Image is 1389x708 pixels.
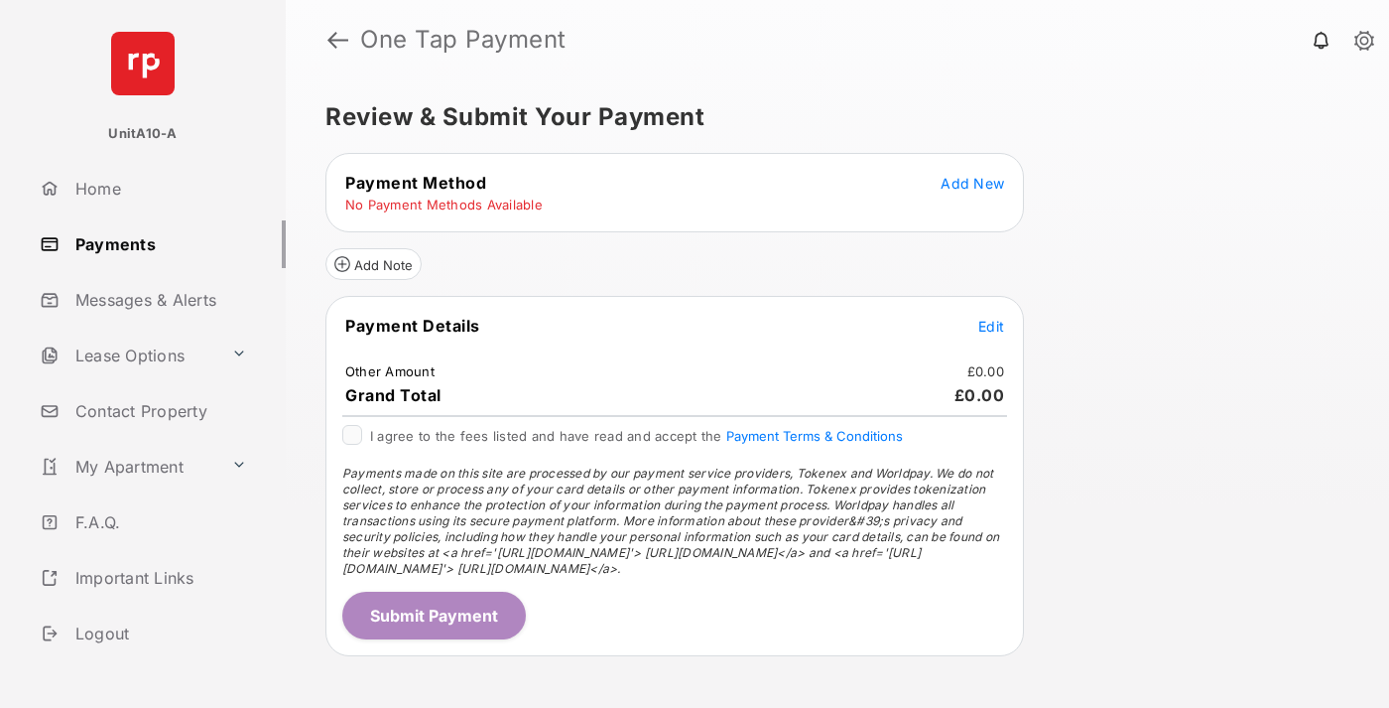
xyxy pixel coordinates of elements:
[370,428,903,444] span: I agree to the fees listed and have read and accept the
[344,196,544,213] td: No Payment Methods Available
[344,362,436,380] td: Other Amount
[345,316,480,336] span: Payment Details
[32,220,286,268] a: Payments
[941,173,1004,193] button: Add New
[342,466,999,576] span: Payments made on this site are processed by our payment service providers, Tokenex and Worldpay. ...
[342,592,526,639] button: Submit Payment
[32,554,255,602] a: Important Links
[32,498,286,546] a: F.A.Q.
[32,610,286,657] a: Logout
[108,124,177,144] p: UnitA10-A
[726,428,903,444] button: I agree to the fees listed and have read and accept the
[32,332,223,379] a: Lease Options
[941,175,1004,192] span: Add New
[954,385,1005,405] span: £0.00
[345,385,442,405] span: Grand Total
[966,362,1005,380] td: £0.00
[32,276,286,324] a: Messages & Alerts
[325,105,1333,129] h5: Review & Submit Your Payment
[325,248,422,280] button: Add Note
[32,165,286,212] a: Home
[32,443,223,491] a: My Apartment
[978,316,1004,336] button: Edit
[360,28,567,52] strong: One Tap Payment
[32,387,286,435] a: Contact Property
[345,173,486,193] span: Payment Method
[111,32,175,95] img: svg+xml;base64,PHN2ZyB4bWxucz0iaHR0cDovL3d3dy53My5vcmcvMjAwMC9zdmciIHdpZHRoPSI2NCIgaGVpZ2h0PSI2NC...
[978,318,1004,335] span: Edit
